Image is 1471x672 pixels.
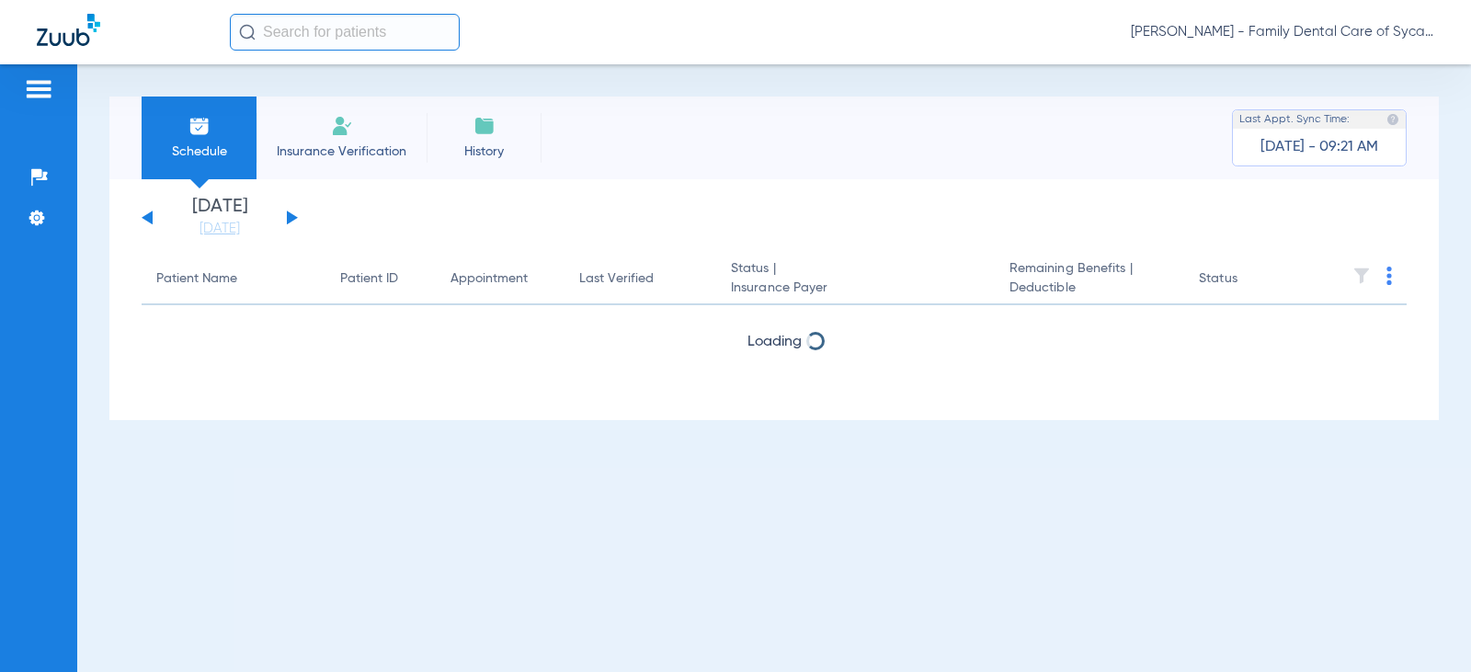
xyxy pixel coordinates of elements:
div: Appointment [450,269,528,289]
div: Last Verified [579,269,701,289]
img: Search Icon [239,24,256,40]
img: group-dot-blue.svg [1386,267,1392,285]
div: Appointment [450,269,550,289]
div: Last Verified [579,269,654,289]
span: Schedule [155,142,243,161]
span: Insurance Verification [270,142,413,161]
div: Patient ID [340,269,398,289]
span: Loading [747,335,802,349]
span: [DATE] - 09:21 AM [1260,138,1378,156]
span: Deductible [1009,279,1169,298]
span: Last Appt. Sync Time: [1239,110,1350,129]
th: Remaining Benefits | [995,254,1184,305]
img: Schedule [188,115,211,137]
img: History [473,115,496,137]
img: Zuub Logo [37,14,100,46]
div: Patient Name [156,269,237,289]
th: Status [1184,254,1308,305]
div: Patient Name [156,269,311,289]
span: [PERSON_NAME] - Family Dental Care of Sycamore [1131,23,1434,41]
li: [DATE] [165,198,275,238]
span: History [440,142,528,161]
a: [DATE] [165,220,275,238]
img: hamburger-icon [24,78,53,100]
div: Patient ID [340,269,421,289]
img: Manual Insurance Verification [331,115,353,137]
img: filter.svg [1352,267,1371,285]
input: Search for patients [230,14,460,51]
img: last sync help info [1386,113,1399,126]
span: Insurance Payer [731,279,980,298]
th: Status | [716,254,995,305]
